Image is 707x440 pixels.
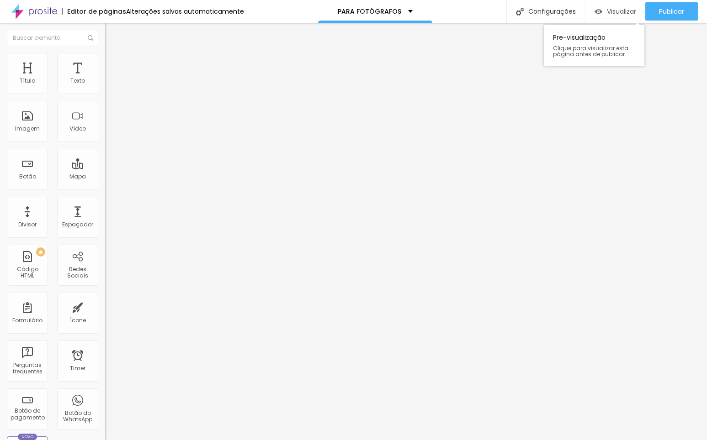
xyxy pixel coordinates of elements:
[62,8,126,15] div: Editor de páginas
[69,126,86,132] div: Vídeo
[126,8,244,15] div: Alterações salvas automaticamente
[9,266,45,279] div: Código HTML
[70,317,86,324] div: Ícone
[70,78,85,84] div: Texto
[9,362,45,375] div: Perguntas frequentes
[15,126,40,132] div: Imagem
[544,25,644,66] div: Pre-visualização
[9,408,45,421] div: Botão de pagamento
[59,410,96,423] div: Botão do WhatsApp
[553,45,635,57] span: Clique para visualizar esta página antes de publicar.
[338,8,401,15] p: PARA FOTÓGRAFOS
[18,221,37,228] div: Divisor
[645,2,698,21] button: Publicar
[12,317,43,324] div: Formulário
[659,8,684,15] span: Publicar
[7,30,98,46] input: Buscar elemento
[62,221,93,228] div: Espaçador
[19,173,36,180] div: Botão
[516,8,524,16] img: Icone
[88,35,93,41] img: Icone
[18,434,37,440] div: Novo
[69,173,86,180] div: Mapa
[585,2,645,21] button: Visualizar
[607,8,636,15] span: Visualizar
[595,8,602,16] img: view-1.svg
[59,266,96,279] div: Redes Sociais
[70,365,85,372] div: Timer
[20,78,35,84] div: Título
